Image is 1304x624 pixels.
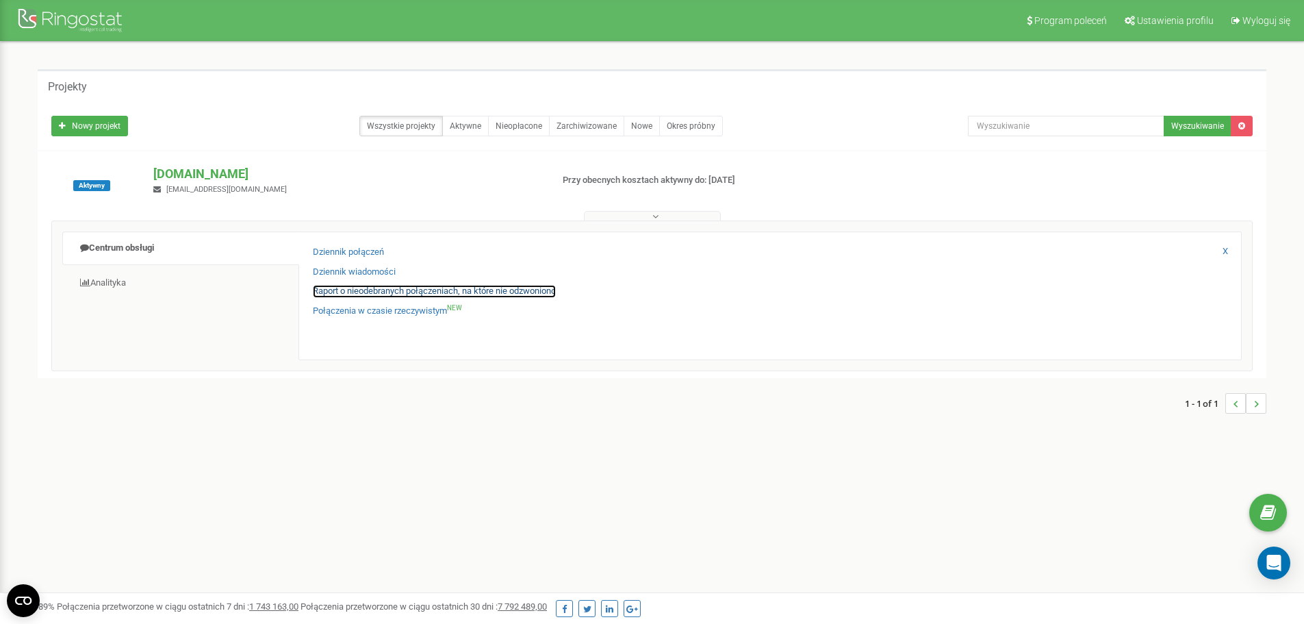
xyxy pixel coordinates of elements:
a: Nowe [624,116,660,136]
a: Aktywne [442,116,489,136]
span: 1 - 1 of 1 [1185,393,1225,414]
a: Dziennik wiadomości [313,266,396,279]
a: Centrum obsługi [62,232,299,265]
button: Open CMP widget [7,584,40,617]
a: X [1223,245,1228,258]
span: Wyloguj się [1242,15,1290,26]
u: 7 792 489,00 [498,601,547,612]
span: [EMAIL_ADDRESS][DOMAIN_NAME] [166,185,287,194]
nav: ... [1185,379,1266,427]
sup: NEW [447,304,462,312]
span: Aktywny [73,180,110,191]
span: Połączenia przetworzone w ciągu ostatnich 30 dni : [301,601,547,612]
p: Przy obecnych kosztach aktywny do: [DATE] [563,174,847,187]
a: Nowy projekt [51,116,128,136]
input: Wyszukiwanie [968,116,1164,136]
a: Zarchiwizowane [549,116,624,136]
p: [DOMAIN_NAME] [153,165,540,183]
a: Nieopłacone [488,116,550,136]
span: Połączenia przetworzone w ciągu ostatnich 7 dni : [57,601,298,612]
div: Open Intercom Messenger [1257,547,1290,579]
h5: Projekty [48,81,87,93]
span: Ustawienia profilu [1137,15,1214,26]
a: Raport o nieodebranych połączeniach, na które nie odzwoniono [313,285,556,298]
a: Okres próbny [659,116,723,136]
u: 1 743 163,00 [249,601,298,612]
a: Analityka [62,266,299,300]
a: Wszystkie projekty [359,116,443,136]
a: Dziennik połączeń [313,246,384,259]
a: Połączenia w czasie rzeczywistymNEW [313,305,462,318]
button: Wyszukiwanie [1164,116,1231,136]
span: Program poleceń [1034,15,1107,26]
